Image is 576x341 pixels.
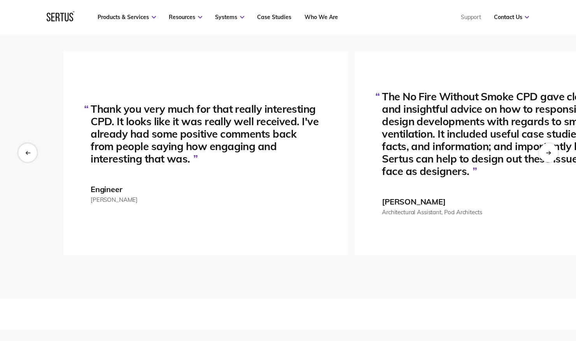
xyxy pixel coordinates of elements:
[382,208,482,216] div: Architectural Assistant, Pod Architects
[460,14,481,21] a: Support
[91,184,122,194] div: Engineer
[539,143,558,163] div: Next slide
[91,196,138,203] div: [PERSON_NAME]
[436,251,576,341] iframe: Chat Widget
[494,14,529,21] a: Contact Us
[215,14,244,21] a: Systems
[304,14,338,21] a: Who We Are
[257,14,291,21] a: Case Studies
[98,14,156,21] a: Products & Services
[382,197,445,206] div: [PERSON_NAME]
[91,103,320,165] div: Thank you very much for that really interesting CPD. It looks like it was really well received. I...
[18,143,37,162] div: Previous slide
[169,14,202,21] a: Resources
